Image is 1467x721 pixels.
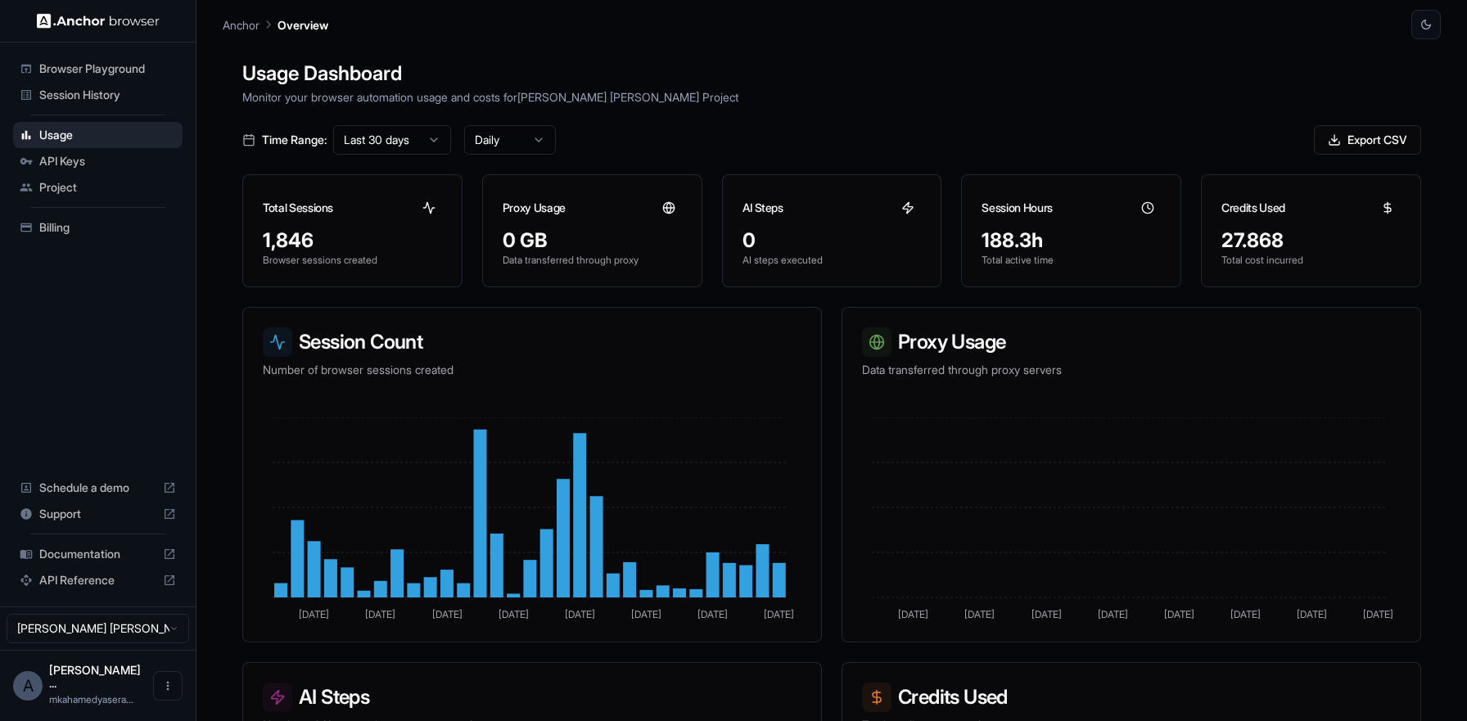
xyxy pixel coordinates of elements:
div: API Reference [13,567,183,593]
div: Documentation [13,541,183,567]
h3: Proxy Usage [503,200,566,216]
p: Monitor your browser automation usage and costs for [PERSON_NAME] [PERSON_NAME] Project [242,88,1421,106]
span: Documentation [39,546,156,562]
p: Data transferred through proxy [503,254,682,267]
span: API Reference [39,572,156,588]
p: Browser sessions created [263,254,442,267]
img: Anchor Logo [37,13,160,29]
tspan: [DATE] [365,608,395,620]
span: Browser Playground [39,61,176,77]
p: AI steps executed [743,254,922,267]
nav: breadcrumb [223,16,328,34]
button: Export CSV [1314,125,1421,155]
tspan: [DATE] [1164,608,1194,620]
tspan: [DATE] [1297,608,1327,620]
button: Open menu [153,671,183,701]
h3: Total Sessions [263,200,333,216]
tspan: [DATE] [1098,608,1128,620]
div: Schedule a demo [13,475,183,501]
p: Total cost incurred [1221,254,1401,267]
tspan: [DATE] [964,608,995,620]
span: Session History [39,87,176,103]
div: A [13,671,43,701]
div: Session History [13,82,183,108]
h3: Credits Used [862,683,1401,712]
div: Support [13,501,183,527]
h3: Session Hours [982,200,1052,216]
span: Billing [39,219,176,236]
div: Usage [13,122,183,148]
div: Project [13,174,183,201]
tspan: [DATE] [764,608,794,620]
tspan: [DATE] [1230,608,1261,620]
tspan: [DATE] [1031,608,1062,620]
h1: Usage Dashboard [242,59,1421,88]
span: Ahamed Yaser Arafath MK [49,663,141,690]
tspan: [DATE] [299,608,329,620]
tspan: [DATE] [565,608,595,620]
span: API Keys [39,153,176,169]
span: Support [39,506,156,522]
h3: AI Steps [743,200,783,216]
h3: Proxy Usage [862,327,1401,357]
p: Data transferred through proxy servers [862,362,1401,378]
div: Billing [13,214,183,241]
span: Project [39,179,176,196]
p: Overview [278,16,328,34]
tspan: [DATE] [697,608,728,620]
span: Time Range: [262,132,327,148]
div: 1,846 [263,228,442,254]
h3: Credits Used [1221,200,1285,216]
div: 0 [743,228,922,254]
span: Usage [39,127,176,143]
tspan: [DATE] [1363,608,1393,620]
p: Anchor [223,16,260,34]
h3: AI Steps [263,683,801,712]
div: 188.3h [982,228,1161,254]
div: API Keys [13,148,183,174]
div: 27.868 [1221,228,1401,254]
tspan: [DATE] [631,608,661,620]
p: Total active time [982,254,1161,267]
span: mkahamedyaserarafath@gmail.com [49,693,133,705]
div: 0 GB [503,228,682,254]
tspan: [DATE] [499,608,529,620]
h3: Session Count [263,327,801,357]
tspan: [DATE] [432,608,463,620]
tspan: [DATE] [898,608,928,620]
div: Browser Playground [13,56,183,82]
p: Number of browser sessions created [263,362,801,378]
span: Schedule a demo [39,480,156,496]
